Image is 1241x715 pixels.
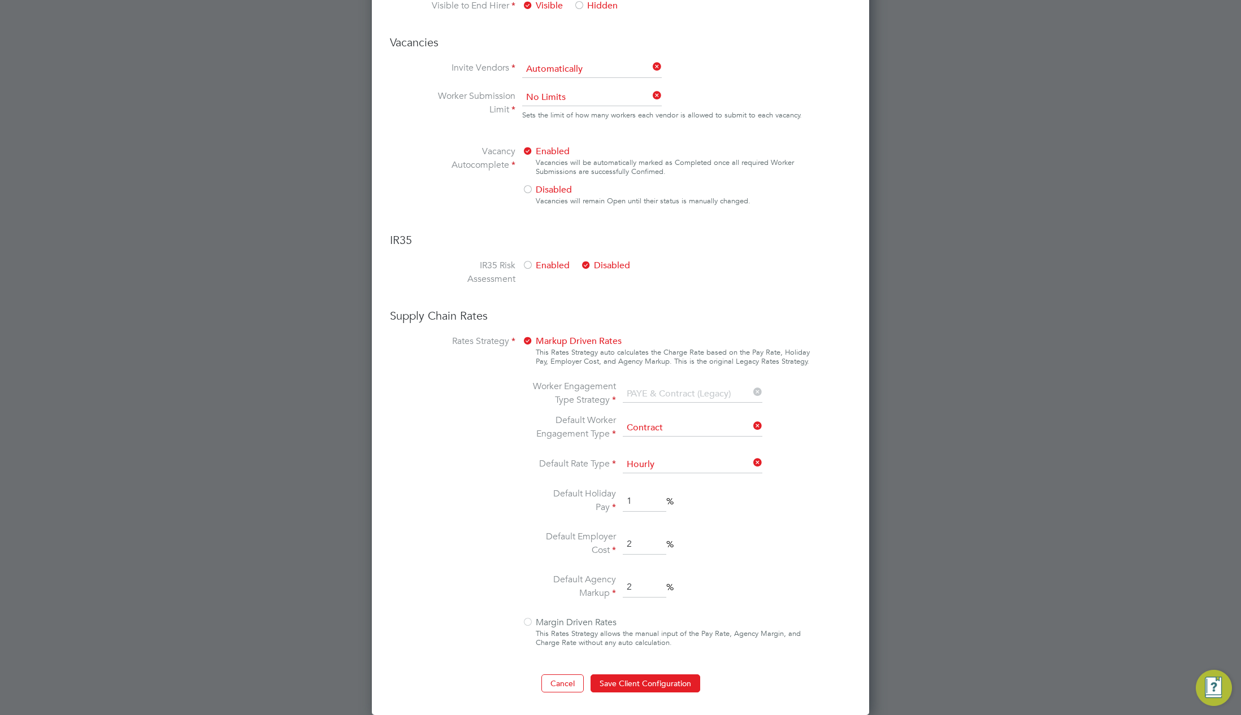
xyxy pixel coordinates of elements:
[522,89,662,106] input: Search for...
[431,334,515,652] label: Rates Strategy
[522,184,572,195] span: Disabled
[531,573,770,602] li: %
[536,348,810,366] div: This Rates Strategy auto calculates the Charge Rate based on the Pay Rate, Holiday Pay, Employer ...
[591,674,700,692] button: Save Client Configuration
[536,158,810,176] div: Vacancies will be automatically marked as Completed once all required Worker Submissions are succ...
[536,629,810,647] div: This Rates Strategy allows the manual input of the Pay Rate, Agency Margin, and Charge Rate witho...
[531,487,770,516] li: %
[531,380,616,407] label: Worker Engagement Type Strategy
[431,89,515,131] label: Worker Submission Limit
[522,335,622,347] span: Markup Driven Rates
[1196,670,1232,706] button: Engage Resource Center
[431,145,515,210] label: Vacancy Autocomplete
[536,197,810,206] div: Vacancies will remain Open until their status is manually changed.
[522,146,570,157] span: Enabled
[522,260,570,271] span: Enabled
[531,530,770,559] li: %
[390,233,851,247] h3: IR35
[531,487,616,514] label: Default Holiday Pay
[522,108,802,122] div: Sets the limit of how many workers each vendor is allowed to submit to each vacancy.
[522,61,662,78] input: Select one
[431,259,515,286] label: IR35 Risk Assessment
[531,573,616,600] label: Default Agency Markup
[580,260,630,271] span: Disabled
[623,386,762,403] input: Select one
[431,61,515,76] label: Invite Vendors
[541,674,584,692] button: Cancel
[390,35,851,50] h3: Vacancies
[522,617,617,628] span: Margin Driven Rates
[390,308,851,323] h3: Supply Chain Rates
[531,530,616,557] label: Default Employer Cost
[531,457,616,470] label: Default Rate Type
[623,456,762,473] input: Select one
[531,413,616,441] label: Default Worker Engagement Type
[623,420,762,437] input: Select one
